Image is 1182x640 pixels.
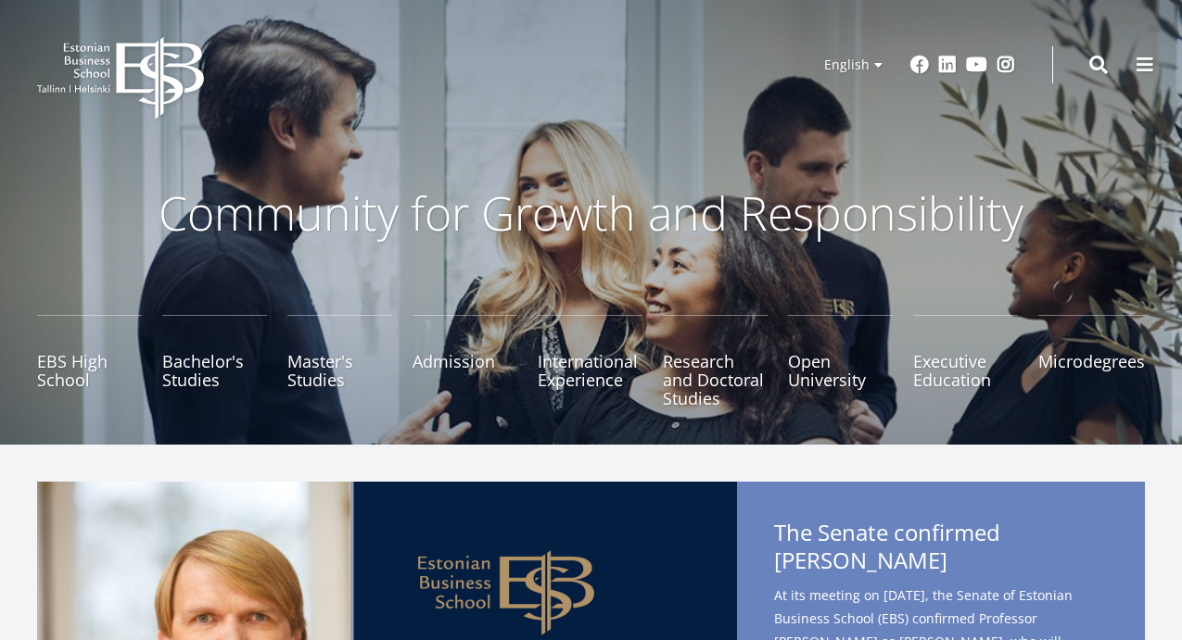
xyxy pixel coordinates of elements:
[538,315,642,408] a: International Experience
[100,185,1083,241] p: Community for Growth and Responsibility
[910,56,929,74] a: Facebook
[938,56,957,74] a: Linkedin
[162,315,267,408] a: Bachelor's Studies
[788,315,893,408] a: Open University
[663,315,768,408] a: Research and Doctoral Studies
[37,315,142,408] a: EBS High School
[413,315,517,408] a: Admission
[287,315,392,408] a: Master's Studies
[997,56,1015,74] a: Instagram
[774,519,1108,608] span: The Senate confirmed [PERSON_NAME]
[1038,315,1145,408] a: Microdegrees
[966,56,987,74] a: Youtube
[913,315,1018,408] a: Executive Education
